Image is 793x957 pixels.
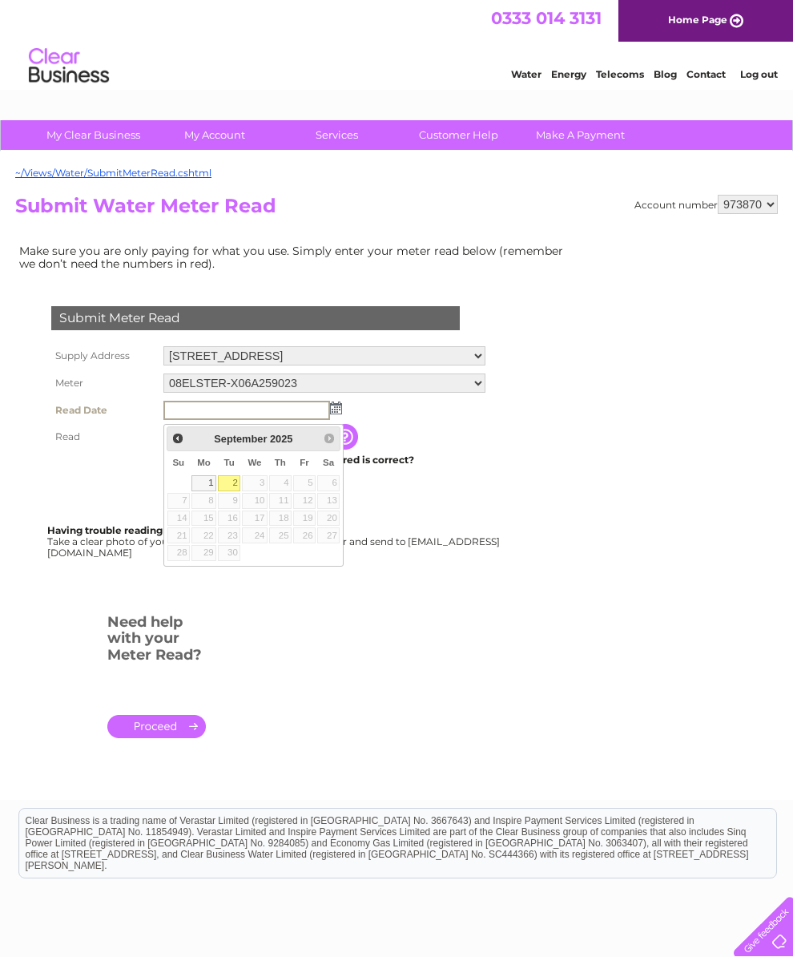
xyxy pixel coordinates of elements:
[654,68,677,80] a: Blog
[15,167,211,179] a: ~/Views/Water/SubmitMeterRead.cshtml
[218,475,240,491] a: 2
[27,120,159,150] a: My Clear Business
[686,68,726,80] a: Contact
[491,8,602,28] a: 0333 014 3131
[392,120,525,150] a: Customer Help
[19,9,776,78] div: Clear Business is a trading name of Verastar Limited (registered in [GEOGRAPHIC_DATA] No. 3667643...
[171,432,184,445] span: Prev
[551,68,586,80] a: Energy
[271,120,403,150] a: Services
[511,68,541,80] a: Water
[47,397,159,424] th: Read Date
[270,433,292,445] span: 2025
[47,524,227,536] b: Having trouble reading your meter?
[300,458,309,467] span: Friday
[223,458,234,467] span: Tuesday
[596,68,644,80] a: Telecoms
[159,450,489,470] td: Are you sure the read you have entered is correct?
[323,458,334,467] span: Saturday
[191,475,216,491] a: 1
[47,342,159,369] th: Supply Address
[47,369,159,397] th: Meter
[214,433,267,445] span: September
[332,424,361,450] input: Information
[172,458,184,467] span: Sunday
[197,458,211,467] span: Monday
[47,424,159,450] th: Read
[275,458,286,467] span: Thursday
[15,240,576,274] td: Make sure you are only paying for what you use. Simply enter your meter read below (remember we d...
[740,68,778,80] a: Log out
[149,120,281,150] a: My Account
[107,611,206,672] h3: Need help with your Meter Read?
[514,120,646,150] a: Make A Payment
[248,458,261,467] span: Wednesday
[28,42,110,91] img: logo.png
[107,715,206,738] a: .
[330,402,342,414] img: ...
[634,195,778,214] div: Account number
[169,429,187,447] a: Prev
[15,195,778,225] h2: Submit Water Meter Read
[47,525,502,558] div: Take a clear photo of your readings, tell us which supply it's for and send to [EMAIL_ADDRESS][DO...
[51,306,460,330] div: Submit Meter Read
